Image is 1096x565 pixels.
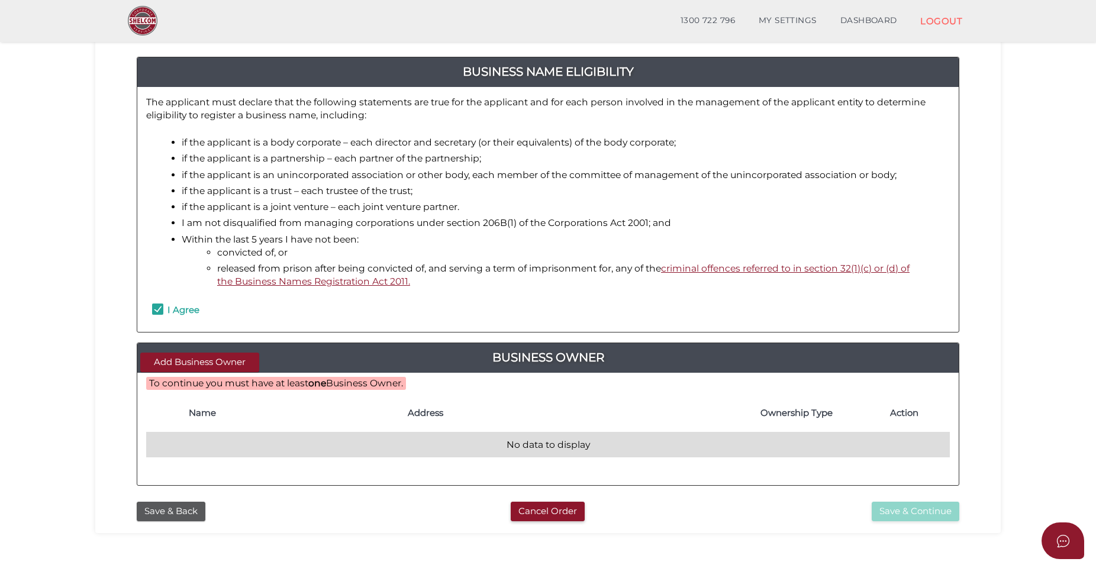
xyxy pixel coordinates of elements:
[182,169,938,182] li: if the applicant is an unincorporated association or other body, each member of the committee of ...
[1042,522,1084,559] button: Open asap
[872,502,959,521] button: Save & Continue
[182,185,938,198] li: if the applicant is a trust – each trustee of the trust;
[182,217,938,230] li: I am not disqualified from managing corporations under section 206B(1) of the Corporations Act 20...
[146,432,950,458] td: No data to display
[217,262,926,289] li: released from prison after being convicted of, and serving a term of imprisonment for, any of the
[890,408,944,418] h4: Action
[167,305,199,315] h4: I Agree
[408,408,703,418] h4: Address
[137,502,205,521] button: Save & Back
[669,9,747,33] a: 1300 722 796
[182,233,938,289] li: Within the last 5 years I have not been:
[747,9,829,33] a: MY SETTINGS
[182,152,938,165] li: if the applicant is a partnership – each partner of the partnership;
[189,408,396,418] h4: Name
[908,9,974,33] a: LOGOUT
[715,408,878,418] h4: Ownership Type
[511,502,585,521] button: Cancel Order
[182,201,938,214] li: if the applicant is a joint venture – each joint venture partner.
[146,377,406,390] div: To continue you must have at least Business Owner.
[308,377,326,389] b: one
[829,9,909,33] a: DASHBOARD
[140,353,259,372] button: Add Business Owner
[146,96,950,122] p: The applicant must declare that the following statements are true for the applicant and for each ...
[217,246,926,259] li: convicted of, or
[137,62,959,81] a: BUSINESS NAME ELIGIBILITY
[182,136,938,149] li: if the applicant is a body corporate – each director and secretary (or their equivalents) of the ...
[137,348,959,367] a: Business Owner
